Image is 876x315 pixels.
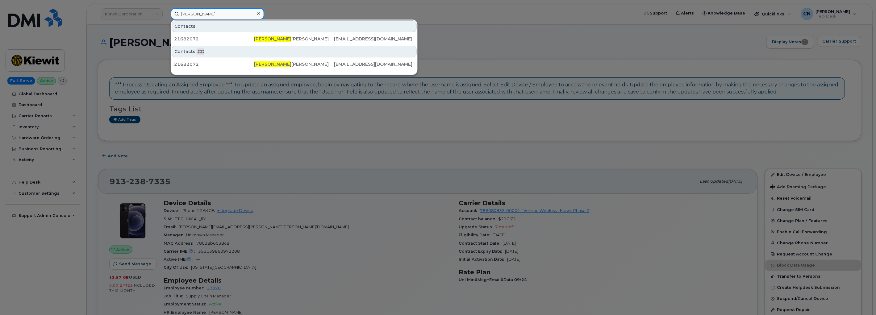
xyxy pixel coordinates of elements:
div: Contacts [172,46,417,57]
span: [PERSON_NAME] [254,36,291,42]
div: Contacts [172,20,417,32]
div: 21682072 [174,36,254,42]
div: [PERSON_NAME] [254,36,334,42]
a: 21682072[PERSON_NAME][PERSON_NAME][EMAIL_ADDRESS][DOMAIN_NAME] [172,33,417,44]
div: [EMAIL_ADDRESS][DOMAIN_NAME] [334,36,414,42]
a: 21682072[PERSON_NAME][PERSON_NAME][EMAIL_ADDRESS][DOMAIN_NAME] [172,59,417,70]
div: 21682072 [174,61,254,67]
span: .CO [197,48,204,55]
div: [EMAIL_ADDRESS][DOMAIN_NAME] [334,61,414,67]
iframe: Messenger Launcher [849,288,871,310]
span: [PERSON_NAME] [254,61,291,67]
div: [PERSON_NAME] [254,61,334,67]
